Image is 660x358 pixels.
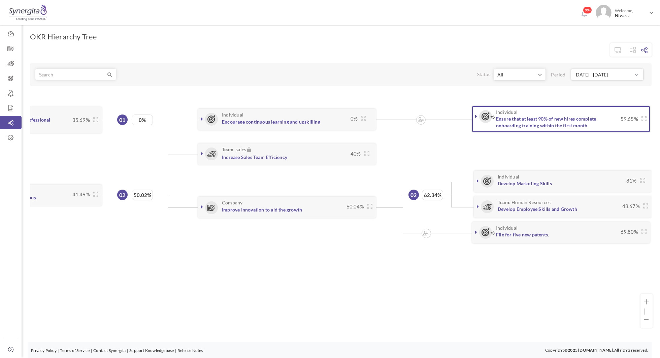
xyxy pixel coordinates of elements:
li: | [644,307,649,314]
span: 02 [119,192,125,198]
span: 41.49% [69,191,90,198]
a: Notifications [579,9,590,20]
a: Release Notes [177,348,203,353]
span: 60.04% [343,203,364,210]
span: : sales [222,147,251,153]
span: Individual [496,109,518,115]
img: Logo [8,4,48,21]
span: Individual [498,174,519,179]
a: Increase Sales Team Efficiency [222,154,287,160]
span: 69.80% [617,228,638,235]
li: | [175,347,176,354]
span: Company [222,200,242,205]
span: 43.67% [619,203,640,209]
span: 0% [132,115,153,125]
li: | [58,347,59,354]
a: Support Knowledgebase [129,348,174,353]
a: Contact Synergita [93,348,126,353]
a: File for five new patents. [496,232,549,237]
span: 99+ [583,6,592,14]
label: Status: [477,71,492,78]
span: 50.02% [132,190,153,200]
span: Welcome, [612,5,648,22]
h1: OKR Hierarchy Tree [30,32,97,41]
span: 62.34% [422,190,443,200]
a: Terms of Service [60,348,90,353]
input: Search [36,69,106,80]
a: Improve Innovation to aid the growth [222,207,302,213]
li: | [91,347,92,354]
b: Team [498,199,509,205]
span: 35.69% [69,117,90,123]
a: Develop Employee Skills and Growth [498,206,577,212]
li: | [127,347,128,354]
p: Copyright © All rights reserved. [545,347,648,354]
span: 0% [347,115,358,122]
a: Develop Marketing Skills [498,181,552,186]
span: 02 [410,192,417,198]
button: All [494,69,546,80]
span: 40% [347,150,361,157]
b: Team [222,147,233,152]
a: Encourage continuous learning and upskilling [222,119,320,125]
span: All [497,71,537,78]
span: Individual [222,112,243,117]
img: Cascading image [423,231,429,235]
span: 01 [119,117,125,123]
a: Ensure that at least 90% of new hires complete onboarding training within the first month. [496,116,596,128]
span: Period [551,71,569,78]
a: 01 [117,115,128,125]
span: Individual [496,225,518,230]
span: : Human Resources [498,200,551,205]
a: 02 [408,190,419,200]
span: Nivas J [615,13,647,18]
img: Cascading image [418,117,424,122]
a: 02 [117,190,128,200]
a: Privacy Policy [31,348,57,353]
a: Photo Welcome,Nivas J [593,2,657,22]
img: Photo [596,5,612,21]
span: 81% [623,177,637,184]
b: 2025 [DOMAIN_NAME]. [568,348,614,353]
span: 59.65% [617,116,638,122]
